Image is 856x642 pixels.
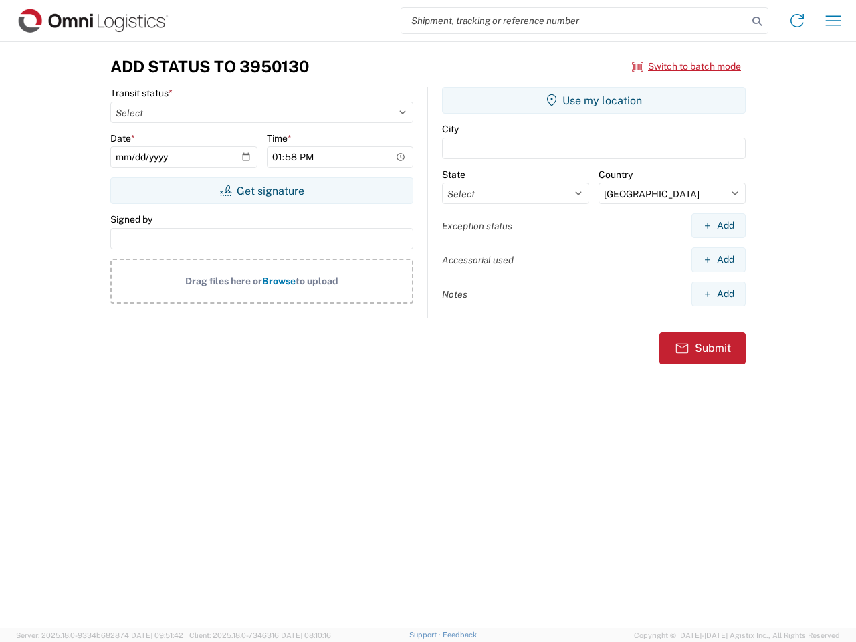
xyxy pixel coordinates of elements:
button: Use my location [442,87,746,114]
button: Add [691,213,746,238]
label: State [442,169,465,181]
button: Submit [659,332,746,364]
label: Date [110,132,135,144]
label: Country [599,169,633,181]
span: [DATE] 08:10:16 [279,631,331,639]
label: Notes [442,288,467,300]
h3: Add Status to 3950130 [110,57,309,76]
span: Copyright © [DATE]-[DATE] Agistix Inc., All Rights Reserved [634,629,840,641]
span: Browse [262,276,296,286]
button: Get signature [110,177,413,204]
span: to upload [296,276,338,286]
span: [DATE] 09:51:42 [129,631,183,639]
input: Shipment, tracking or reference number [401,8,748,33]
label: Accessorial used [442,254,514,266]
button: Add [691,247,746,272]
span: Drag files here or [185,276,262,286]
label: Transit status [110,87,173,99]
label: Time [267,132,292,144]
span: Client: 2025.18.0-7346316 [189,631,331,639]
button: Switch to batch mode [632,56,741,78]
span: Server: 2025.18.0-9334b682874 [16,631,183,639]
label: Exception status [442,220,512,232]
a: Feedback [443,631,477,639]
label: Signed by [110,213,152,225]
label: City [442,123,459,135]
button: Add [691,282,746,306]
a: Support [409,631,443,639]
